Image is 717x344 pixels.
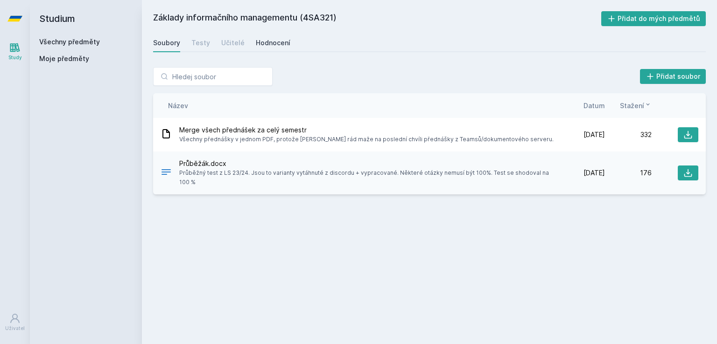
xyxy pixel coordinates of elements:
[640,69,706,84] button: Přidat soubor
[583,130,605,139] span: [DATE]
[605,130,652,139] div: 332
[8,54,22,61] div: Study
[221,38,245,48] div: Učitelé
[39,54,89,63] span: Moje předměty
[2,308,28,337] a: Uživatel
[583,168,605,178] span: [DATE]
[153,11,601,26] h2: Základy informačního managementu (4SA321)
[179,135,554,144] span: Všechny přednášky v jednom PDF, protože [PERSON_NAME] rád maže na poslední chvíli přednášky z Tea...
[256,34,290,52] a: Hodnocení
[161,166,172,180] div: DOCX
[179,159,555,168] span: Průběžák.docx
[620,101,644,110] span: Stažení
[191,38,210,48] div: Testy
[179,125,554,135] span: Merge všech přednášek za celý semestr
[5,325,25,332] div: Uživatel
[2,37,28,66] a: Study
[605,168,652,178] div: 176
[153,34,180,52] a: Soubory
[39,38,100,46] a: Všechny předměty
[620,101,652,110] button: Stažení
[256,38,290,48] div: Hodnocení
[168,101,188,110] button: Název
[153,38,180,48] div: Soubory
[179,168,555,187] span: Průběžný test z LS 23/24. Jsou to varianty vytáhnuté z discordu + vypracované. Některé otázky nem...
[601,11,706,26] button: Přidat do mých předmětů
[153,67,273,86] input: Hledej soubor
[221,34,245,52] a: Učitelé
[191,34,210,52] a: Testy
[583,101,605,110] button: Datum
